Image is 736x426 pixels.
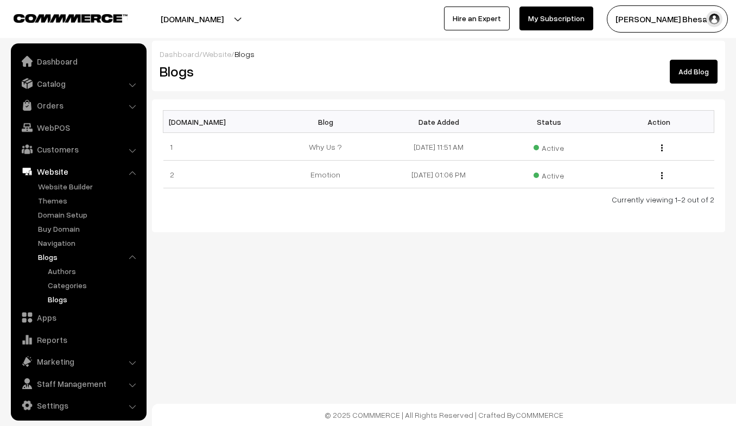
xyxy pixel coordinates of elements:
td: [DATE] 11:51 AM [384,133,494,161]
footer: © 2025 COMMMERCE | All Rights Reserved | Crafted By [152,404,736,426]
a: Domain Setup [35,209,143,220]
td: 1 [163,133,274,161]
a: Apps [14,308,143,327]
span: Active [534,139,564,154]
span: Blogs [234,49,255,59]
td: [DATE] 01:06 PM [384,161,494,188]
td: 2 [163,161,274,188]
img: Menu [661,144,663,151]
a: Navigation [35,237,143,249]
span: Active [534,167,564,181]
a: Categories [45,279,143,291]
th: Blog [274,111,384,133]
div: Currently viewing 1-2 out of 2 [163,194,714,205]
a: Website [14,162,143,181]
td: Emotion [274,161,384,188]
button: [DOMAIN_NAME] [123,5,262,33]
a: Buy Domain [35,223,143,234]
h2: Blogs [160,63,335,80]
a: Authors [45,265,143,277]
a: Dashboard [160,49,199,59]
img: COMMMERCE [14,14,128,22]
a: Reports [14,330,143,349]
a: Website [202,49,231,59]
a: Hire an Expert [444,7,510,30]
a: Dashboard [14,52,143,71]
a: Settings [14,396,143,415]
button: [PERSON_NAME] Bhesani… [607,5,728,33]
a: Catalog [14,74,143,93]
th: Status [494,111,604,133]
a: Orders [14,96,143,115]
div: / / [160,48,718,60]
a: Marketing [14,352,143,371]
a: Customers [14,139,143,159]
img: user [706,11,722,27]
a: Blogs [35,251,143,263]
a: Blogs [45,294,143,305]
img: Menu [661,172,663,179]
a: Staff Management [14,374,143,393]
a: WebPOS [14,118,143,137]
a: My Subscription [519,7,593,30]
a: Website Builder [35,181,143,192]
a: Add Blog [670,60,718,84]
td: Why Us ? [274,133,384,161]
th: Date Added [384,111,494,133]
th: Action [604,111,714,133]
a: COMMMERCE [516,410,563,419]
a: COMMMERCE [14,11,109,24]
th: [DOMAIN_NAME] [163,111,274,133]
a: Themes [35,195,143,206]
